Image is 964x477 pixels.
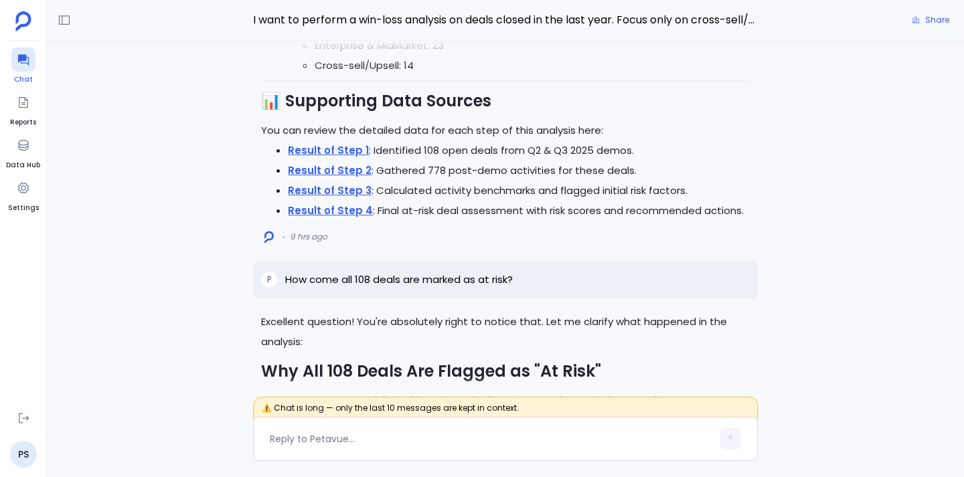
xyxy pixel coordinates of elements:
a: Data Hub [6,133,40,171]
strong: Why All 108 Deals Are Flagged as "At Risk" [261,360,601,382]
a: Result of Step 2 [288,163,372,177]
span: P [267,274,271,285]
li: : Calculated activity benchmarks and flagged initial risk factors. [288,181,750,201]
li: : Final at-risk deal assessment with risk scores and recommended actions. [288,201,750,221]
p: Excellent question! You're absolutely right to notice that. Let me clarify what happened in the a... [261,312,750,352]
span: I want to perform a win-loss analysis on deals closed in the last year. Focus only on cross-sell/... [253,11,758,29]
a: Settings [8,176,39,213]
p: You can review the detailed data for each step of this analysis here: [261,120,750,140]
button: Share [904,11,957,29]
img: logo [264,231,274,244]
span: Settings [8,203,39,213]
img: petavue logo [15,11,31,31]
li: : Identified 108 open deals from Q2 & Q3 2025 demos. [288,140,750,161]
a: Result of Step 3 [288,183,372,197]
span: Reports [10,117,36,128]
a: Result of Step 4 [288,203,373,217]
span: ⚠️ Chat is long — only the last 10 messages are kept in context. [253,397,758,427]
a: Reports [10,90,36,128]
span: Data Hub [6,160,40,171]
a: PS [10,441,37,468]
p: How come all 108 deals are marked as at risk? [285,272,513,288]
a: Result of Step 1 [288,143,369,157]
a: Chat [11,47,35,85]
strong: 📊 Supporting Data Sources [261,90,491,112]
li: : Gathered 778 post-demo activities for these deals. [288,161,750,181]
span: Share [925,15,949,25]
span: 9 hrs ago [290,231,327,242]
span: Chat [11,74,35,85]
